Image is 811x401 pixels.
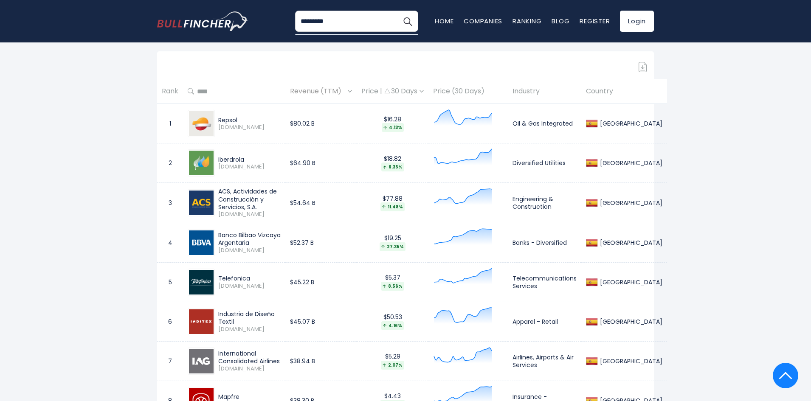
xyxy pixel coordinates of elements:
span: [DOMAIN_NAME] [218,326,281,333]
a: Go to homepage [157,11,248,31]
div: [GEOGRAPHIC_DATA] [598,239,662,247]
td: Engineering & Construction [508,183,581,223]
div: Industria de Diseño Textil [218,310,281,325]
div: [GEOGRAPHIC_DATA] [598,159,662,167]
div: Banco Bilbao Vizcaya Argentaria [218,231,281,247]
div: $19.25 [361,234,424,251]
span: Revenue (TTM) [290,85,346,98]
td: Banks - Diversified [508,223,581,262]
span: [DOMAIN_NAME] [218,283,281,290]
td: 7 [157,341,183,381]
div: Iberdrola [218,156,281,163]
div: International Consolidated Airlines [218,350,281,365]
div: $5.37 [361,274,424,290]
span: [DOMAIN_NAME] [218,247,281,254]
img: ACS.MC.png [189,191,214,215]
td: 3 [157,183,183,223]
a: Home [435,17,453,25]
div: Repsol [218,116,281,124]
img: IBE.MC.png [189,151,214,175]
img: bullfincher logo [157,11,248,31]
div: 6.35% [381,163,404,171]
span: [DOMAIN_NAME] [218,365,281,373]
div: [GEOGRAPHIC_DATA] [598,199,662,207]
div: 11.48% [380,202,405,211]
a: Register [580,17,610,25]
div: [GEOGRAPHIC_DATA] [598,318,662,325]
span: [DOMAIN_NAME] [218,163,281,171]
td: Telecommunications Services [508,262,581,302]
img: IAG.MC.png [189,349,214,373]
div: 4.16% [381,321,404,330]
td: $80.02 B [285,104,357,143]
div: $77.88 [361,195,424,211]
div: [GEOGRAPHIC_DATA] [598,120,662,127]
img: BBVA.MC.png [189,230,214,255]
div: Mapfre [218,393,281,401]
img: ITX.MC.png [189,309,214,334]
span: [DOMAIN_NAME] [218,211,281,218]
div: $5.29 [361,353,424,369]
a: Login [620,11,654,32]
div: $16.28 [361,115,424,132]
div: Telefonica [218,275,281,282]
a: Blog [552,17,569,25]
td: $54.64 B [285,183,357,223]
img: REP.MC.png [189,111,214,136]
a: Companies [464,17,502,25]
div: ACS, Actividades de Construcción y Servicios, S.A. [218,188,281,211]
td: Diversified Utilities [508,143,581,183]
td: Oil & Gas Integrated [508,104,581,143]
td: 4 [157,223,183,262]
th: Country [581,79,667,104]
td: Airlines, Airports & Air Services [508,341,581,381]
td: $45.07 B [285,302,357,341]
div: 4.13% [382,123,404,132]
div: $50.53 [361,313,424,330]
img: TEF.MC.png [189,270,214,294]
td: 5 [157,262,183,302]
span: [DOMAIN_NAME] [218,124,281,131]
div: $18.82 [361,155,424,171]
td: $38.94 B [285,341,357,381]
th: Price (30 Days) [428,79,508,104]
div: [GEOGRAPHIC_DATA] [598,357,662,365]
td: $64.90 B [285,143,357,183]
td: 2 [157,143,183,183]
td: $52.37 B [285,223,357,262]
button: Search [397,11,418,32]
th: Rank [157,79,183,104]
td: Apparel - Retail [508,302,581,341]
div: 8.56% [381,282,404,291]
div: 27.35% [380,242,405,251]
th: Industry [508,79,581,104]
div: 2.07% [381,361,404,370]
div: [GEOGRAPHIC_DATA] [598,278,662,286]
a: Ranking [513,17,541,25]
div: Price | 30 Days [361,87,424,96]
td: 1 [157,104,183,143]
td: 6 [157,302,183,341]
td: $45.22 B [285,262,357,302]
